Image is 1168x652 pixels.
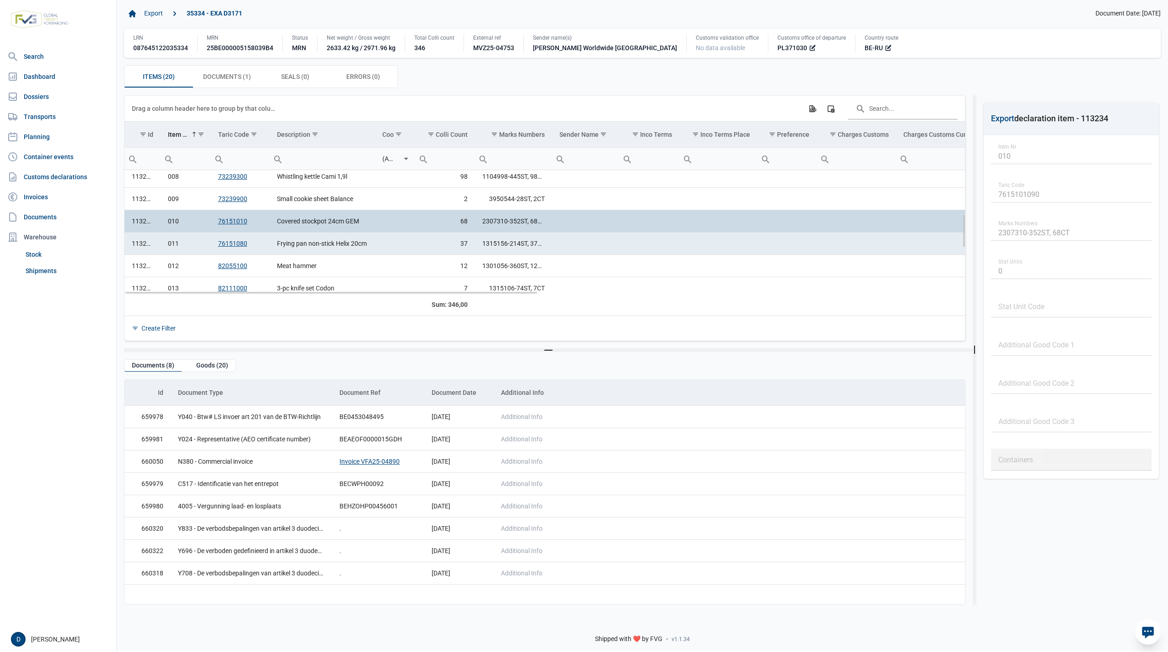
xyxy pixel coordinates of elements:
[218,285,247,292] a: 82111000
[168,131,189,138] div: Item Nr
[475,233,552,255] td: 1315156-214ST, 37CT
[552,148,619,170] input: Filter cell
[161,233,210,255] td: 011
[415,255,475,277] td: 12
[896,148,912,170] div: Search box
[501,525,542,532] span: Additional Info
[375,147,415,170] td: Filter cell
[432,458,450,465] span: [DATE]
[896,148,1002,170] input: Filter cell
[817,147,896,170] td: Filter cell
[161,166,210,188] td: 008
[4,108,113,126] a: Transports
[501,389,544,396] div: Additional Info
[432,547,450,554] span: [DATE]
[415,166,475,188] td: 98
[415,277,475,300] td: 7
[270,166,375,188] td: Whistling kettle Cami 1,9l
[817,122,896,148] td: Column Charges Customs
[848,98,958,119] input: Search in the data grid
[415,122,475,148] td: Column Colli Count
[432,502,450,510] span: [DATE]
[125,147,161,170] td: Filter cell
[401,148,412,170] div: Select
[125,148,141,170] div: Search box
[211,122,270,148] td: Column Taric Code
[432,480,450,487] span: [DATE]
[679,148,757,170] input: Filter cell
[161,122,210,148] td: Column Item Nr
[339,457,400,466] button: Invoice VFA25-04890
[270,255,375,277] td: Meat hammer
[4,208,113,226] a: Documents
[632,131,639,138] span: Show filter options for column 'Inco Terms'
[339,435,402,443] span: BEAEOF0000015GDH
[143,71,175,82] span: Items (20)
[270,147,375,170] td: Filter cell
[218,131,249,138] div: Taric Code
[161,147,210,170] td: Filter cell
[161,148,177,170] div: Search box
[133,43,188,52] div: 087645122035334
[207,43,273,52] div: 25BE000005158039B4
[619,147,679,170] td: Filter cell
[501,413,542,420] span: Additional Info
[896,147,1002,170] td: Filter cell
[436,131,468,138] div: Colli Count
[133,34,188,41] div: LRN
[375,122,415,148] td: Column Coo
[501,547,542,554] span: Additional Info
[125,148,161,170] input: Filter cell
[619,122,679,148] td: Column Inco Terms
[4,88,113,106] a: Dossiers
[640,131,672,138] div: Inco Terms
[171,450,332,473] td: N380 - Commercial invoice
[475,122,552,148] td: Column Marks Numbers
[501,458,542,465] span: Additional Info
[777,131,809,138] div: Preference
[250,131,257,138] span: Show filter options for column 'Taric Code'
[414,34,454,41] div: Total Colli count
[619,148,679,170] input: Filter cell
[415,148,432,170] div: Search box
[973,95,976,605] div: Split bar
[171,562,332,585] td: Y708 - De verbodsbepalingen van artikel 3 duodecies, lid
[395,131,402,138] span: Show filter options for column 'Coo'
[424,380,494,406] td: Column Document Date
[292,34,308,41] div: Status
[475,148,552,170] input: Filter cell
[817,148,896,170] input: Filter cell
[501,502,542,510] span: Additional Info
[769,131,776,138] span: Show filter options for column 'Preference'
[432,525,450,532] span: [DATE]
[415,188,475,210] td: 2
[161,148,210,170] input: Filter cell
[218,262,247,269] a: 82055100
[415,148,475,170] input: Filter cell
[125,428,171,450] td: 659981
[600,131,607,138] span: Show filter options for column 'Sender Name'
[11,632,26,647] button: D
[125,406,171,428] td: 659978
[1095,10,1161,18] span: Document Date: [DATE]
[339,569,341,577] span: .
[375,148,401,170] input: Filter cell
[838,131,889,138] div: Charges Customs
[692,131,699,138] span: Show filter options for column 'Inco Terms Place'
[203,71,251,82] span: Documents (1)
[124,348,973,352] div: Split bar
[189,360,235,372] div: Goods (20)
[270,148,286,170] div: Search box
[475,255,552,277] td: 1301056-360ST, 12CT
[475,277,552,300] td: 1315106-74ST, 7CT
[125,495,171,517] td: 659980
[700,131,750,138] div: Inco Terms Place
[171,517,332,540] td: Y833 - De verbodsbepalingen van artikel 3 duodecies, lid
[132,101,278,116] div: Drag a column header here to group by that column
[552,122,619,148] td: Column Sender Name
[270,122,375,148] td: Column Description
[552,148,568,170] div: Search box
[171,428,332,450] td: Y024 - Representative (AEO certificate number)
[125,122,161,148] td: Column Id
[432,413,450,420] span: [DATE]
